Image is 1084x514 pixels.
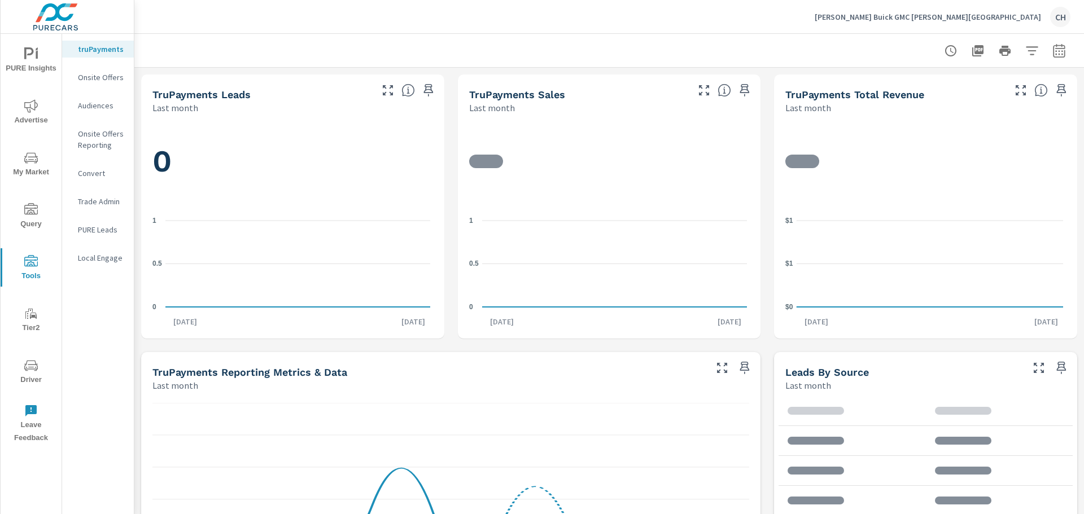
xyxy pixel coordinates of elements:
[1052,81,1070,99] span: Save this to your personalized report
[62,41,134,58] div: truPayments
[62,125,134,153] div: Onsite Offers Reporting
[967,39,989,62] button: "Export Report to PDF"
[152,303,156,311] text: 0
[4,255,58,283] span: Tools
[469,303,473,311] text: 0
[78,168,125,179] p: Convert
[4,307,58,335] span: Tier2
[1026,316,1066,327] p: [DATE]
[78,128,125,151] p: Onsite Offers Reporting
[78,72,125,83] p: Onsite Offers
[1034,84,1048,97] span: Total revenue from sales matched to a truPayments lead. [Source: This data is sourced from the de...
[1012,81,1030,99] button: Make Fullscreen
[152,142,433,181] h1: 0
[785,366,869,378] h5: Leads By Source
[78,100,125,111] p: Audiences
[152,101,198,115] p: Last month
[1030,359,1048,377] button: Make Fullscreen
[4,359,58,386] span: Driver
[1052,359,1070,377] span: Save this to your personalized report
[62,165,134,182] div: Convert
[1050,7,1070,27] div: CH
[78,196,125,207] p: Trade Admin
[797,316,836,327] p: [DATE]
[736,81,754,99] span: Save this to your personalized report
[1,34,62,449] div: nav menu
[419,81,438,99] span: Save this to your personalized report
[736,359,754,377] span: Save this to your personalized report
[62,221,134,238] div: PURE Leads
[4,151,58,179] span: My Market
[785,260,793,267] text: $1
[165,316,205,327] p: [DATE]
[62,69,134,86] div: Onsite Offers
[785,303,793,311] text: $0
[469,260,479,267] text: 0.5
[469,101,515,115] p: Last month
[785,379,831,392] p: Last month
[785,101,831,115] p: Last month
[815,12,1041,22] p: [PERSON_NAME] Buick GMC [PERSON_NAME][GEOGRAPHIC_DATA]
[78,43,125,55] p: truPayments
[718,84,731,97] span: Number of sales matched to a truPayments lead. [Source: This data is sourced from the dealer's DM...
[4,404,58,445] span: Leave Feedback
[152,260,162,267] text: 0.5
[401,84,415,97] span: The number of truPayments leads.
[695,81,713,99] button: Make Fullscreen
[994,39,1016,62] button: Print Report
[152,217,156,225] text: 1
[469,217,473,225] text: 1
[710,316,749,327] p: [DATE]
[713,359,731,377] button: Make Fullscreen
[152,366,347,378] h5: truPayments Reporting Metrics & Data
[785,217,793,225] text: $1
[62,193,134,210] div: Trade Admin
[152,89,251,100] h5: truPayments Leads
[152,379,198,392] p: Last month
[62,249,134,266] div: Local Engage
[1048,39,1070,62] button: Select Date Range
[4,203,58,231] span: Query
[78,224,125,235] p: PURE Leads
[379,81,397,99] button: Make Fullscreen
[482,316,522,327] p: [DATE]
[4,99,58,127] span: Advertise
[62,97,134,114] div: Audiences
[78,252,125,263] p: Local Engage
[469,89,565,100] h5: truPayments Sales
[394,316,433,327] p: [DATE]
[4,47,58,75] span: PURE Insights
[785,89,924,100] h5: truPayments Total Revenue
